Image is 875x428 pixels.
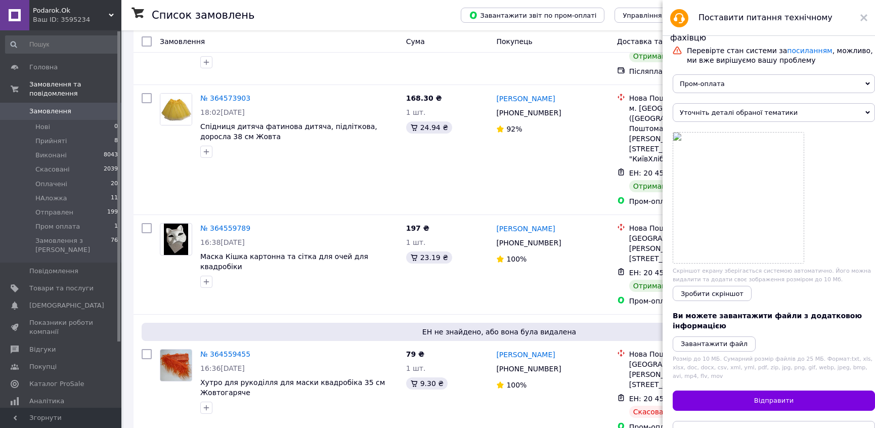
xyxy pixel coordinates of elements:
[35,236,111,254] span: Замовлення з [PERSON_NAME]
[629,296,754,306] div: Пром-оплата
[494,236,563,250] div: [PHONE_NUMBER]
[29,318,94,336] span: Показники роботи компанії
[506,125,522,133] span: 92%
[787,47,832,55] a: посиланням
[629,233,754,264] div: [GEOGRAPHIC_DATA], №131: вул. [PERSON_NAME][STREET_ADDRESS] Початок)
[673,391,875,411] button: Відправити
[673,103,875,122] span: Уточніть деталі обраної тематики
[200,122,377,141] span: Спідниця дитяча фатинова дитяча, підліткова, доросла 38 см Жовта
[114,137,118,146] span: 8
[160,223,192,255] a: Фото товару
[617,37,691,46] span: Доставка та оплата
[200,238,245,246] span: 16:38[DATE]
[629,169,714,177] span: ЕН: 20 4512 6120 1890
[629,103,754,164] div: м. [GEOGRAPHIC_DATA] ([GEOGRAPHIC_DATA].), Поштомат №35648: вул. [PERSON_NAME][STREET_ADDRESS] (м...
[35,194,67,203] span: НАложка
[406,377,448,390] div: 9.30 ₴
[160,93,192,125] a: Фото товару
[29,107,71,116] span: Замовлення
[29,345,56,354] span: Відгуки
[496,350,555,360] a: [PERSON_NAME]
[200,378,385,397] span: Хутро для рукоділля для маски квадробіка 35 см Жовтогаряче
[104,151,118,160] span: 8043
[146,327,853,337] span: ЕН не знайдено, або вона була видалена
[29,362,57,371] span: Покупці
[629,280,675,292] div: Отримано
[506,255,527,263] span: 100%
[29,284,94,293] span: Товари та послуги
[33,15,121,24] div: Ваш ID: 3595234
[29,379,84,389] span: Каталог ProSale
[406,238,426,246] span: 1 шт.
[111,194,118,203] span: 11
[29,80,121,98] span: Замовлення та повідомлення
[164,224,188,255] img: Фото товару
[754,397,794,404] span: Відправити
[506,381,527,389] span: 100%
[623,12,700,19] span: Управління статусами
[673,133,804,263] a: Screenshot.png
[629,50,675,62] div: Отримано
[629,93,754,103] div: Нова Пошта
[629,406,677,418] div: Скасоване
[406,224,429,232] span: 197 ₴
[496,224,555,234] a: [PERSON_NAME]
[160,350,192,381] img: Фото товару
[29,301,104,310] span: [DEMOGRAPHIC_DATA]
[406,108,426,116] span: 1 шт.
[673,336,756,352] button: Завантажити файл
[629,180,675,192] div: Отримано
[469,11,596,20] span: Завантажити звіт по пром-оплаті
[160,37,205,46] span: Замовлення
[629,395,714,403] span: ЕН: 20 4512 6109 1075
[673,286,752,301] button: Зробити скріншот
[35,122,50,132] span: Нові
[114,122,118,132] span: 0
[200,94,250,102] a: № 364573903
[673,356,872,380] span: Розмір до 10 МБ. Сумарний розмір файлів до 25 МБ. Формат: txt, xls, xlsx, doc, docx, csv, xml, ym...
[406,37,425,46] span: Cума
[111,236,118,254] span: 76
[107,208,118,217] span: 199
[406,350,424,358] span: 79 ₴
[496,94,555,104] a: [PERSON_NAME]
[629,66,754,76] div: Післяплата
[494,362,563,376] div: [PHONE_NUMBER]
[406,364,426,372] span: 1 шт.
[629,223,754,233] div: Нова Пошта
[629,269,714,277] span: ЕН: 20 4512 6109 0336
[681,290,743,297] span: Зробити скріншот
[29,397,64,406] span: Аналітика
[673,268,871,283] span: Скріншот екрану зберігається системою автоматично. Його можна видалити та додати своє зображення ...
[29,63,58,72] span: Головна
[406,251,452,264] div: 23.19 ₴
[494,106,563,120] div: [PHONE_NUMBER]
[629,349,754,359] div: Нова Пошта
[29,267,78,276] span: Повідомлення
[496,37,532,46] span: Покупець
[629,359,754,390] div: [GEOGRAPHIC_DATA], №131: вул. [PERSON_NAME][STREET_ADDRESS] Початок)
[406,121,452,134] div: 24.94 ₴
[673,74,875,93] span: Пром-оплата
[200,364,245,372] span: 16:36[DATE]
[114,222,118,231] span: 1
[615,8,708,23] button: Управління статусами
[200,224,250,232] a: № 364559789
[200,108,245,116] span: 18:02[DATE]
[160,94,192,125] img: Фото товару
[111,180,118,189] span: 20
[35,137,67,146] span: Прийняті
[35,180,67,189] span: Оплачені
[681,340,748,348] i: Завантажити файл
[200,350,250,358] a: № 364559455
[152,9,254,21] h1: Список замовлень
[35,208,73,217] span: Отправлен
[33,6,109,15] span: Podarok.Ok
[673,312,862,330] span: Ви можете завантажити файли з додатковою інформацією
[406,94,442,102] span: 168.30 ₴
[35,151,67,160] span: Виконані
[629,196,754,206] div: Пром-оплата
[200,252,368,271] a: Маска Кішка картонна та сітка для очей для квадробіки
[5,35,119,54] input: Пошук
